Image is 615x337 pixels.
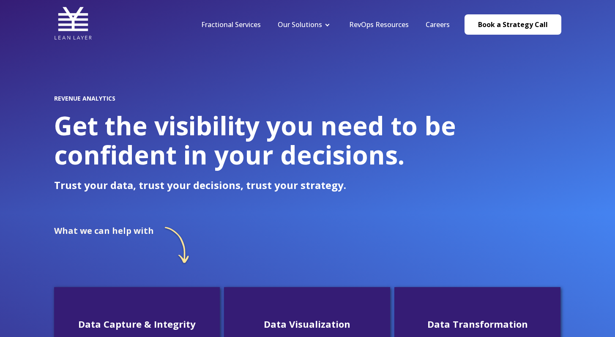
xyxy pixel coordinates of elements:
[278,20,322,29] a: Our Solutions
[54,179,561,191] p: Trust your data, trust your decisions, trust your strategy.
[401,318,554,331] h3: Data Transformation
[201,20,261,29] a: Fractional Services
[61,318,213,331] h3: Data Capture & Integrity
[54,4,92,42] img: Lean Layer Logo
[231,318,383,331] h3: Data Visualization
[54,226,154,236] h2: What we can help with
[349,20,409,29] a: RevOps Resources
[54,111,561,170] h1: Get the visibility you need to be confident in your decisions.
[193,20,458,29] div: Navigation Menu
[426,20,450,29] a: Careers
[54,95,561,102] h2: REVENUE ANALYTICS
[465,14,561,35] a: Book a Strategy Call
